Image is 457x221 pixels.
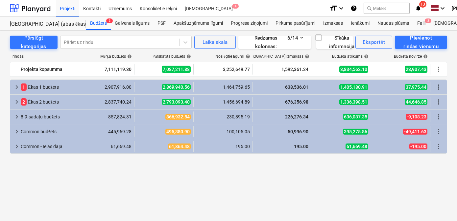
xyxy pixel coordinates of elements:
div: [GEOGRAPHIC_DATA] (abas ēkas - PRJ2002936 un PRJ2002937) 2601965 [10,21,78,28]
span: 37,975.44 [405,84,427,90]
span: keyboard_arrow_right [13,142,21,150]
div: Ēkas 2 budžets [21,97,72,107]
div: 100,105.05 [196,129,250,134]
span: 23,907.43 [405,66,427,73]
span: Vairāk darbību [435,65,443,73]
span: help [422,54,428,59]
i: format_size [329,4,337,12]
a: Faili2 [413,17,429,30]
span: 3,834,562.10 [339,66,368,73]
div: 7,111,119.30 [78,64,132,75]
div: 2,907,916.00 [78,84,132,90]
span: help [244,54,250,59]
span: 50,996.90 [287,129,309,134]
div: 230,895.19 [196,114,250,119]
span: 7,087,211.88 [162,66,191,73]
span: Vairāk darbību [435,113,443,121]
span: 866,932.54 [165,114,191,120]
span: Vairāk darbību [435,98,443,106]
div: [DEMOGRAPHIC_DATA] izmaksas [244,54,309,59]
iframe: Chat Widget [424,189,457,221]
div: Redzamas kolonnas : 6/14 [246,34,303,51]
a: Pirkuma pasūtījumi [272,17,319,30]
span: Vairāk darbību [435,142,443,150]
span: help [185,54,191,59]
i: Zināšanu pamats [350,4,357,12]
div: Budžets [86,17,111,30]
span: 4 [232,4,239,9]
span: 636,037.35 [343,114,368,120]
a: Naudas plūsma [373,17,414,30]
div: Pārslēgt kategorijas [18,34,50,51]
span: keyboard_arrow_right [13,113,21,121]
div: Mērķa budžets [100,54,132,59]
div: 61,669.48 [78,144,132,149]
a: Ienākumi [347,17,373,30]
div: Common - Ielas daļa [21,141,72,152]
span: 3 [106,18,113,23]
span: 395,275.86 [343,129,368,135]
span: keyboard_arrow_right [13,83,21,91]
div: Noslēgtie līgumi [215,54,250,59]
button: Pārslēgt kategorijas [10,36,58,49]
a: Progresa ziņojumi [227,17,272,30]
span: help [303,54,309,59]
div: Common budžets [21,126,72,137]
div: 8-9.sadaļu budžets [21,111,72,122]
button: Laika skala [194,36,236,49]
span: 2 [425,18,431,23]
a: Galvenais līgums [111,17,154,30]
span: 1,336,398.51 [339,99,368,105]
div: 1,464,759.65 [196,84,250,90]
span: keyboard_arrow_right [13,128,21,136]
div: Eksportēt [363,38,385,47]
span: Vairāk darbību [435,83,443,91]
button: Meklēt [364,3,410,14]
span: 61,669.48 [346,143,368,149]
span: help [363,54,369,59]
span: help [126,54,132,59]
div: Projekta kopsumma [21,64,72,75]
span: 61,864.48 [168,143,191,149]
span: 1,405,180.91 [339,84,368,90]
span: 44,646.85 [405,99,427,105]
div: Laika skala [203,38,228,47]
i: keyboard_arrow_down [337,4,345,12]
button: Sīkāka informācija [316,36,353,49]
span: -49,411.63 [403,129,427,135]
button: Pievienot rindas vienumu [395,36,447,49]
span: 2 [21,98,27,106]
div: Budžeta novirze [394,54,428,59]
span: 676,356.98 [284,99,309,105]
a: PSF [154,17,170,30]
span: 195.00 [293,144,309,149]
div: Pārskatīts budžets [153,54,191,59]
a: Izmaksas [319,17,347,30]
button: Eksportēt [355,36,392,49]
i: keyboard_arrow_down [439,4,446,12]
span: 2,869,940.56 [162,84,191,90]
span: 1,592,361.24 [281,66,309,73]
div: 445,969.28 [78,129,132,134]
div: Sīkāka informācija [315,34,354,51]
div: 3,252,649.77 [196,64,250,75]
button: Redzamas kolonnas:6/14 [238,36,311,49]
div: Pievienot rindas vienumu [402,34,440,51]
span: search [367,6,372,11]
span: -9,108.23 [406,114,427,120]
a: Apakšuzņēmuma līgumi [170,17,227,30]
div: 195.00 [196,144,250,149]
span: keyboard_arrow_right [13,98,21,106]
div: Ēkas 1 budžets [21,82,72,92]
span: 2,793,093.40 [162,99,191,105]
div: Faili [413,17,429,30]
div: 2,837,740.24 [78,99,132,105]
div: 857,824.31 [78,114,132,119]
